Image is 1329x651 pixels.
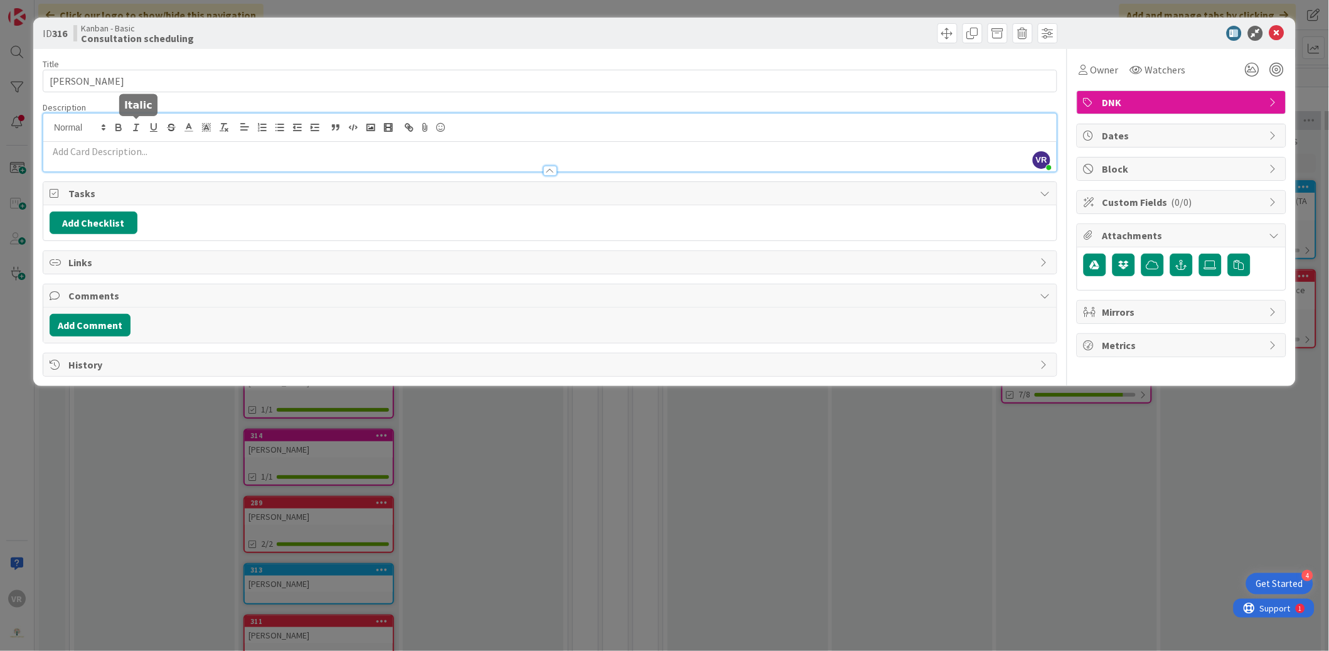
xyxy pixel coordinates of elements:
[52,27,67,40] b: 316
[1102,128,1263,143] span: Dates
[68,255,1034,270] span: Links
[43,70,1057,92] input: type card name here...
[1102,95,1263,110] span: DNK
[68,357,1034,372] span: History
[26,2,57,17] span: Support
[1145,62,1186,77] span: Watchers
[65,5,68,15] div: 1
[1102,304,1263,320] span: Mirrors
[68,186,1034,201] span: Tasks
[1256,578,1303,590] div: Get Started
[43,58,59,70] label: Title
[1246,573,1313,595] div: Open Get Started checklist, remaining modules: 4
[1302,570,1313,581] div: 4
[1172,196,1192,208] span: ( 0/0 )
[43,26,67,41] span: ID
[1091,62,1119,77] span: Owner
[68,288,1034,303] span: Comments
[81,33,194,43] b: Consultation scheduling
[81,23,194,33] span: Kanban - Basic
[1102,195,1263,210] span: Custom Fields
[1102,161,1263,176] span: Block
[1102,228,1263,243] span: Attachments
[1033,151,1050,169] span: VR
[43,102,86,113] span: Description
[50,212,137,234] button: Add Checklist
[50,314,131,336] button: Add Comment
[1102,338,1263,353] span: Metrics
[124,99,152,111] h5: Italic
